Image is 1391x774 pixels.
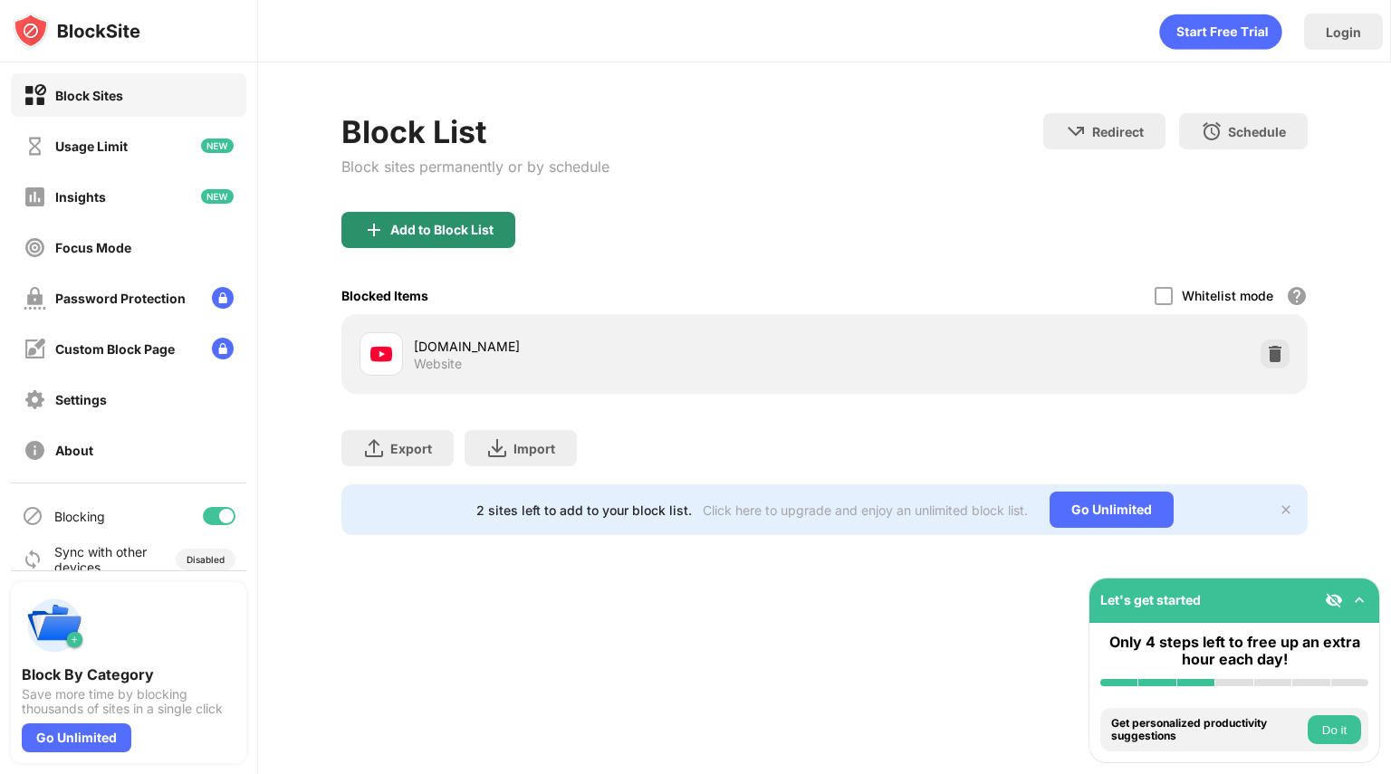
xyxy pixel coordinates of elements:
img: password-protection-off.svg [24,287,46,310]
div: Whitelist mode [1182,288,1273,303]
div: animation [1159,14,1282,50]
div: Block Sites [55,88,123,103]
div: Go Unlimited [1050,492,1174,528]
div: Block List [341,113,609,150]
img: logo-blocksite.svg [13,13,140,49]
img: about-off.svg [24,439,46,462]
button: Do it [1308,715,1361,744]
div: Export [390,441,432,456]
img: blocking-icon.svg [22,505,43,527]
img: settings-off.svg [24,388,46,411]
div: Only 4 steps left to free up an extra hour each day! [1100,634,1368,668]
img: omni-setup-toggle.svg [1350,591,1368,609]
div: Usage Limit [55,139,128,154]
div: Settings [55,392,107,407]
div: Sync with other devices [54,544,148,575]
img: customize-block-page-off.svg [24,338,46,360]
img: new-icon.svg [201,139,234,153]
img: insights-off.svg [24,186,46,208]
div: Insights [55,189,106,205]
img: favicons [370,343,392,365]
div: Website [414,356,462,372]
div: Let's get started [1100,592,1201,607]
div: Login [1326,24,1361,40]
img: time-usage-off.svg [24,135,46,158]
div: Block By Category [22,665,235,683]
img: lock-menu.svg [212,287,234,309]
div: About [55,443,93,458]
div: Custom Block Page [55,341,175,357]
img: sync-icon.svg [22,549,43,570]
div: [DOMAIN_NAME] [414,337,824,356]
div: Password Protection [55,291,186,306]
div: Blocking [54,509,105,524]
div: Add to Block List [390,223,494,237]
div: Save more time by blocking thousands of sites in a single click [22,687,235,716]
div: Schedule [1228,124,1286,139]
div: Focus Mode [55,240,131,255]
img: new-icon.svg [201,189,234,204]
img: push-categories.svg [22,593,87,658]
div: Go Unlimited [22,723,131,752]
img: lock-menu.svg [212,338,234,359]
img: x-button.svg [1279,502,1293,517]
div: Import [513,441,555,456]
div: Get personalized productivity suggestions [1111,717,1303,743]
img: focus-off.svg [24,236,46,259]
div: Redirect [1092,124,1144,139]
img: block-on.svg [24,84,46,107]
img: eye-not-visible.svg [1325,591,1343,609]
div: Disabled [187,554,225,565]
div: Blocked Items [341,288,428,303]
div: 2 sites left to add to your block list. [476,502,692,518]
div: Block sites permanently or by schedule [341,158,609,176]
div: Click here to upgrade and enjoy an unlimited block list. [703,502,1028,518]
